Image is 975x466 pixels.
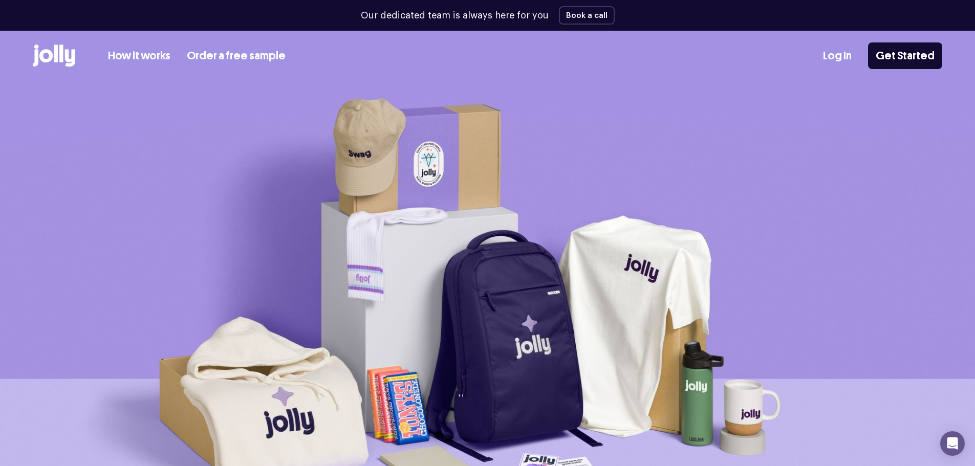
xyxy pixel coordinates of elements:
[868,42,942,69] a: Get Started
[361,9,549,23] p: Our dedicated team is always here for you
[108,48,170,64] a: How it works
[940,431,965,456] div: Open Intercom Messenger
[187,48,286,64] a: Order a free sample
[559,6,615,25] button: Book a call
[823,48,852,64] a: Log In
